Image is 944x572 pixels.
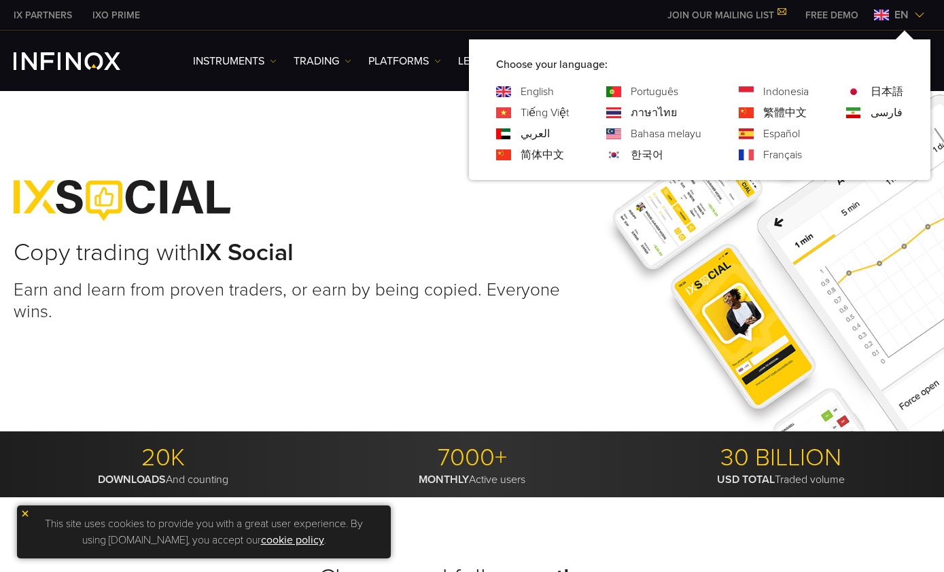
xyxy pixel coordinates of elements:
strong: IX Social [199,238,294,267]
h3: Earn and learn from proven traders, or earn by being copied. Everyone wins. [14,279,572,322]
a: Language [763,105,807,121]
span: en [889,7,914,23]
a: Language [521,105,569,121]
a: Language [521,84,554,100]
p: 7000+ [323,443,622,473]
a: INFINOX Logo [14,52,152,70]
a: Language [521,126,550,142]
p: And counting [14,473,313,486]
a: Language [871,105,903,121]
strong: MONTHLY [419,473,469,486]
p: Choose your language: [496,56,903,73]
a: PLATFORMS [368,53,441,69]
strong: USD TOTAL [717,473,775,486]
a: Instruments [193,53,277,69]
a: Language [871,84,903,100]
strong: DOWNLOADS [98,473,166,486]
a: INFINOX [3,8,82,22]
a: TRADING [294,53,351,69]
a: Language [763,126,800,142]
p: Traded volume [631,473,930,486]
p: 20K [14,443,313,473]
h2: Copy trading with [14,238,572,268]
p: This site uses cookies to provide you with a great user experience. By using [DOMAIN_NAME], you a... [24,512,384,552]
a: Language [631,105,677,121]
img: yellow close icon [20,509,30,518]
a: Language [631,147,663,163]
a: Language [631,84,678,100]
a: Language [763,84,809,100]
a: Learn [458,53,504,69]
a: cookie policy [261,533,324,547]
a: Language [763,147,802,163]
a: Language [631,126,701,142]
a: INFINOX MENU [795,8,869,22]
p: 30 BILLION [631,443,930,473]
a: Language [521,147,564,163]
a: INFINOX [82,8,150,22]
a: JOIN OUR MAILING LIST [657,10,795,21]
p: Active users [323,473,622,486]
